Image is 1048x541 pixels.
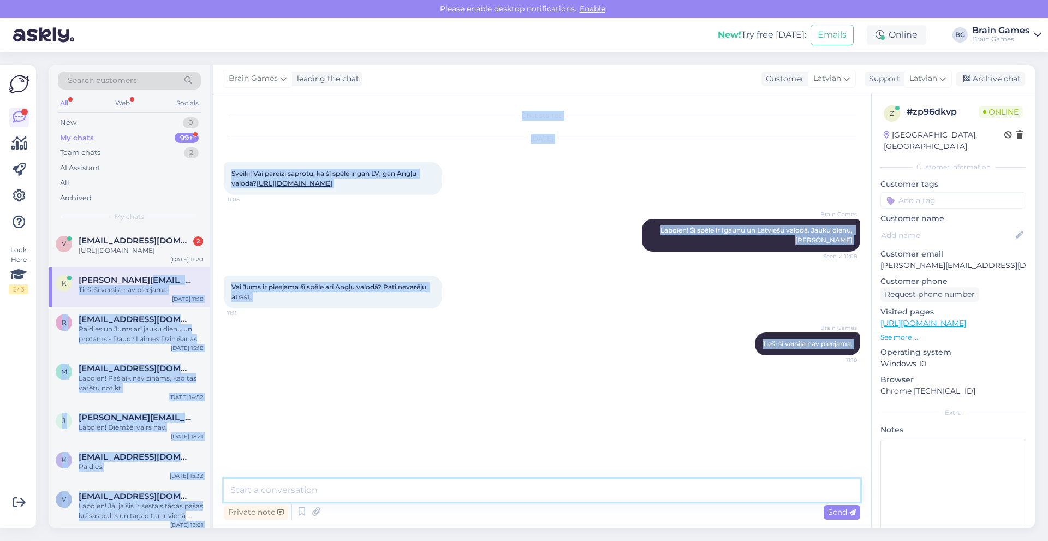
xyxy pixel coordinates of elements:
[9,245,28,294] div: Look Here
[58,96,70,110] div: All
[79,275,192,285] span: kristine.kelle@ingain.com
[79,413,192,423] span: janis.muiznieks97@gmail.com
[9,284,28,294] div: 2 / 3
[763,340,853,348] span: Tieši šī versija nav pieejama.
[9,74,29,94] img: Askly Logo
[183,117,199,128] div: 0
[828,507,856,517] span: Send
[880,192,1026,209] input: Add a tag
[60,133,94,144] div: My chats
[79,501,203,521] div: Labdien! Jā, ja šis ir sestais tādas pašas krāsas bullis un tagad tur ir vienā krāsā 6 vai vairāk...
[224,134,860,144] div: [DATE]
[170,255,203,264] div: [DATE] 11:20
[113,96,132,110] div: Web
[62,318,67,326] span: r
[184,147,199,158] div: 2
[813,73,841,85] span: Latvian
[816,324,857,332] span: Brain Games
[257,179,332,187] a: [URL][DOMAIN_NAME]
[169,393,203,401] div: [DATE] 14:52
[231,283,428,301] span: Vai Jums ir pieejama šī spēle arī Angļu valodā? Pati nevarēju atrast.
[62,240,66,248] span: v
[880,424,1026,436] p: Notes
[880,248,1026,260] p: Customer email
[61,367,67,376] span: m
[660,226,854,244] span: Labdien! Šī spēle ir Igauņu un Latviešu valodā. Jauku dienu, [PERSON_NAME]
[79,452,192,462] span: kitijasantakarklina@gmail.com
[816,252,857,260] span: Seen ✓ 11:08
[172,295,203,303] div: [DATE] 11:18
[880,385,1026,397] p: Chrome [TECHNICAL_ID]
[880,179,1026,190] p: Customer tags
[60,117,76,128] div: New
[79,491,192,501] span: vikulik22@inbox.lv
[972,26,1041,44] a: Brain GamesBrain Games
[79,373,203,393] div: Labdien! Pašlaik nav zināms, kad tas varētu notikt.
[231,169,418,187] span: Sveiki! Vai pareizi saprotu, ka šī spēle ir gan LV, gan Angļu valodā?
[79,364,192,373] span: maija.bosha@gmail.com
[62,495,66,503] span: v
[890,109,894,117] span: z
[884,129,1004,152] div: [GEOGRAPHIC_DATA], [GEOGRAPHIC_DATA]
[880,213,1026,224] p: Customer name
[174,96,201,110] div: Socials
[115,212,144,222] span: My chats
[79,324,203,344] div: Paldies un Jums arī jauku dienu un protams - Daudz Laimes Dzimšanas dienā.
[79,246,203,255] div: [URL][DOMAIN_NAME]
[224,111,860,121] div: Chat started
[880,306,1026,318] p: Visited pages
[972,35,1029,44] div: Brain Games
[576,4,609,14] span: Enable
[79,314,192,324] span: rolandskivi@gmail.com
[229,73,278,85] span: Brain Games
[907,105,979,118] div: # zp96dkvp
[79,285,203,295] div: Tieši šī versija nav pieejama.
[193,236,203,246] div: 2
[880,276,1026,287] p: Customer phone
[60,193,92,204] div: Archived
[60,163,100,174] div: AI Assistant
[909,73,937,85] span: Latvian
[972,26,1029,35] div: Brain Games
[171,432,203,441] div: [DATE] 18:21
[79,423,203,432] div: Labdien! Diemžēl vairs nav.
[881,229,1014,241] input: Add name
[811,25,854,45] button: Emails
[227,309,268,317] span: 11:11
[224,505,288,520] div: Private note
[718,28,806,41] div: Try free [DATE]:
[816,210,857,218] span: Brain Games
[880,358,1026,370] p: Windows 10
[79,462,203,472] div: Paldies.
[68,75,137,86] span: Search customers
[952,27,968,43] div: BG
[170,472,203,480] div: [DATE] 15:32
[227,195,268,204] span: 11:05
[79,236,192,246] span: varna.elina@inbox.lv
[865,73,900,85] div: Support
[293,73,359,85] div: leading the chat
[62,279,67,287] span: k
[880,260,1026,271] p: [PERSON_NAME][EMAIL_ADDRESS][DOMAIN_NAME]
[956,72,1025,86] div: Archive chat
[979,106,1023,118] span: Online
[816,356,857,364] span: 11:18
[718,29,741,40] b: New!
[880,332,1026,342] p: See more ...
[880,374,1026,385] p: Browser
[867,25,926,45] div: Online
[171,344,203,352] div: [DATE] 15:18
[880,162,1026,172] div: Customer information
[62,417,65,425] span: j
[60,147,100,158] div: Team chats
[62,456,67,464] span: k
[175,133,199,144] div: 99+
[761,73,804,85] div: Customer
[60,177,69,188] div: All
[170,521,203,529] div: [DATE] 13:01
[880,287,979,302] div: Request phone number
[880,408,1026,418] div: Extra
[880,347,1026,358] p: Operating system
[880,318,966,328] a: [URL][DOMAIN_NAME]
